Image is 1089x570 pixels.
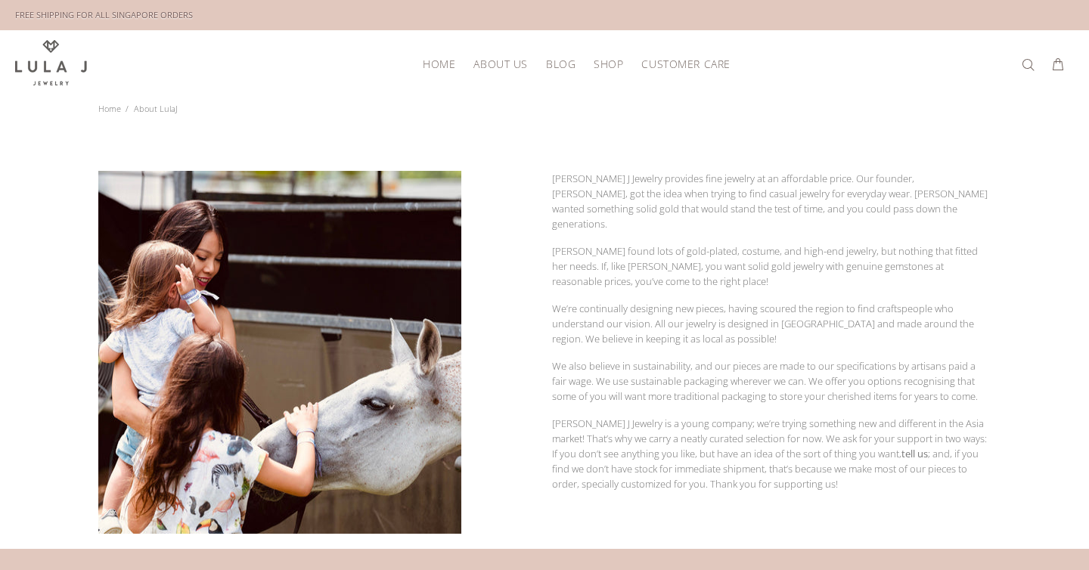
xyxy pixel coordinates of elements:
[546,58,576,70] span: BLOG
[594,58,623,70] span: SHOP
[98,103,121,114] a: Home
[126,98,182,119] li: About LulaJ
[414,52,464,76] a: HOME
[423,58,455,70] span: HOME
[537,52,585,76] a: BLOG
[901,447,928,460] a: tell us
[552,243,991,289] p: [PERSON_NAME] found lots of gold-plated, costume, and high-end jewelry, but nothing that fitted h...
[473,58,527,70] span: ABOUT US
[552,416,991,491] p: [PERSON_NAME] J Jewelry is a young company; we’re trying something new and different in the Asia ...
[632,52,730,76] a: CUSTOMER CARE
[552,301,991,346] p: We’re continually designing new pieces, having scoured the region to find craftspeople who unders...
[552,358,991,404] p: We also believe in sustainability, and our pieces are made to our specifications by artisans paid...
[641,58,730,70] span: CUSTOMER CARE
[464,52,536,76] a: ABOUT US
[15,7,193,23] div: FREE SHIPPING FOR ALL SINGAPORE ORDERS
[585,52,632,76] a: SHOP
[552,171,991,231] p: [PERSON_NAME] J Jewelry provides fine jewelry at an affordable price. Our founder, [PERSON_NAME],...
